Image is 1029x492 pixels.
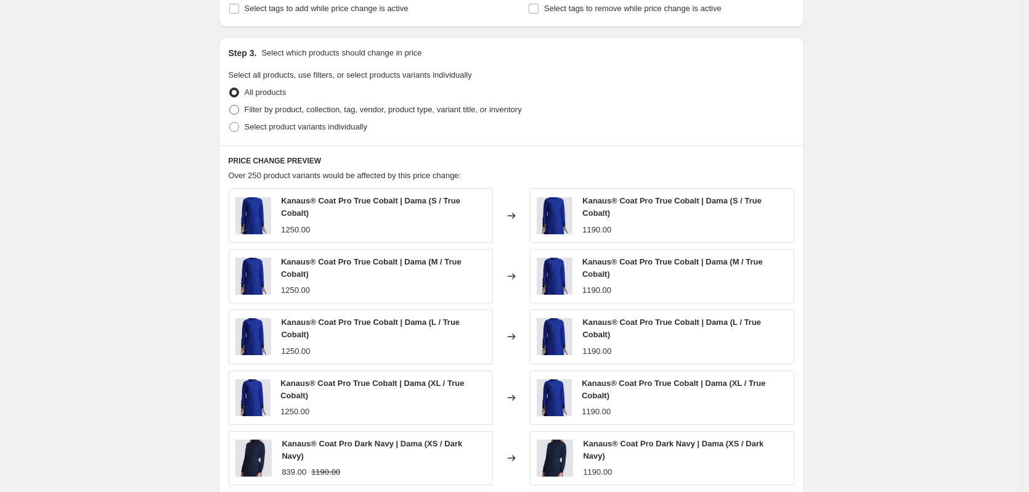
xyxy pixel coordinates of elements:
[235,258,271,295] img: COATPRO-COBALT-DM1_80x.jpg
[229,70,472,80] span: Select all products, use filters, or select products variants individually
[281,257,462,279] span: Kanaus® Coat Pro True Cobalt | Dama (M / True Cobalt)
[281,196,460,218] span: Kanaus® Coat Pro True Cobalt | Dama (S / True Cobalt)
[582,407,611,416] span: 1190.00
[537,197,573,234] img: COATPRO-COBALT-DM1_80x.jpg
[544,4,722,13] span: Select tags to remove while price change is active
[281,225,310,234] span: 1250.00
[282,439,462,461] span: Kanaus® Coat Pro Dark Navy | Dama (XS / Dark Navy)
[235,318,272,355] img: COATPRO-COBALT-DM1_80x.jpg
[245,105,522,114] span: Filter by product, collection, tag, vendor, product type, variant title, or inventory
[280,379,464,400] span: Kanaus® Coat Pro True Cobalt | Dama (XL / True Cobalt)
[280,407,309,416] span: 1250.00
[537,258,572,295] img: COATPRO-COBALT-DM1_80x.jpg
[583,467,612,477] span: 1190.00
[281,318,460,339] span: Kanaus® Coat Pro True Cobalt | Dama (L / True Cobalt)
[582,196,762,218] span: Kanaus® Coat Pro True Cobalt | Dama (S / True Cobalt)
[582,285,611,295] span: 1190.00
[583,439,763,461] span: Kanaus® Coat Pro Dark Navy | Dama (XS / Dark Navy)
[245,122,367,131] span: Select product variants individually
[582,379,765,400] span: Kanaus® Coat Pro True Cobalt | Dama (XL / True Cobalt)
[245,88,287,97] span: All products
[282,467,306,477] span: 839.00
[311,467,340,477] span: 1190.00
[245,4,409,13] span: Select tags to add while price change is active
[229,171,462,180] span: Over 250 product variants would be affected by this price change:
[281,346,310,356] span: 1250.00
[537,318,573,355] img: COATPRO-COBALT-DM1_80x.jpg
[229,47,257,59] h2: Step 3.
[261,47,421,59] p: Select which products should change in price
[235,440,272,477] img: COATPRO-DARKNAVY-DM1_80x.jpg
[537,379,572,416] img: COATPRO-COBALT-DM1_80x.jpg
[235,197,272,234] img: COATPRO-COBALT-DM1_80x.jpg
[582,257,763,279] span: Kanaus® Coat Pro True Cobalt | Dama (M / True Cobalt)
[235,379,271,416] img: COATPRO-COBALT-DM1_80x.jpg
[229,156,794,166] h6: PRICE CHANGE PREVIEW
[582,318,761,339] span: Kanaus® Coat Pro True Cobalt | Dama (L / True Cobalt)
[582,346,611,356] span: 1190.00
[281,285,310,295] span: 1250.00
[582,225,611,234] span: 1190.00
[537,440,574,477] img: COATPRO-DARKNAVY-DM1_80x.jpg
